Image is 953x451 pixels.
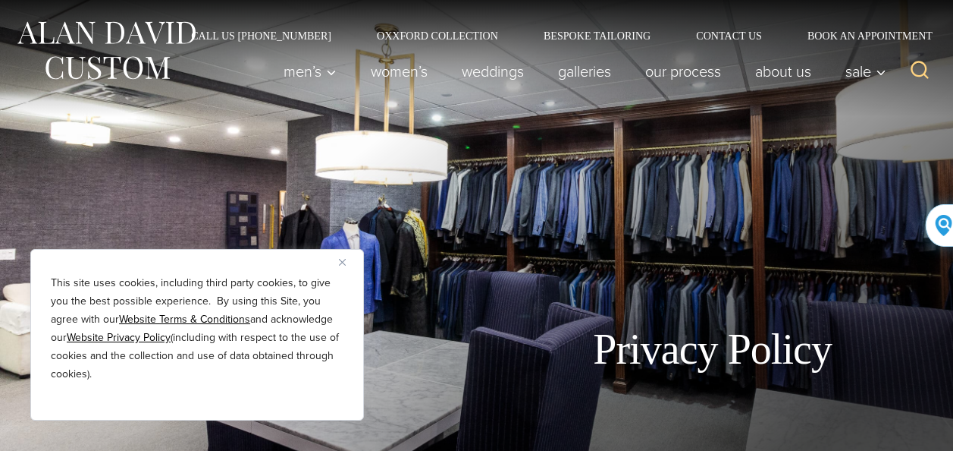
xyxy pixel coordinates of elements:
[168,30,938,41] nav: Secondary Navigation
[593,324,832,375] h1: Privacy Policy
[67,330,171,345] a: Website Privacy Policy
[845,64,886,79] span: Sale
[738,56,829,87] a: About Us
[284,64,337,79] span: Men’s
[901,53,938,90] button: View Search Form
[629,56,738,87] a: Our Process
[15,17,197,84] img: Alan David Custom
[168,30,354,41] a: Call Us [PHONE_NUMBER]
[673,30,785,41] a: Contact Us
[51,274,343,383] p: This site uses cookies, including third party cookies, to give you the best possible experience. ...
[354,30,521,41] a: Oxxford Collection
[339,253,357,271] button: Close
[521,30,673,41] a: Bespoke Tailoring
[541,56,629,87] a: Galleries
[267,56,895,87] nav: Primary Navigation
[119,311,250,327] a: Website Terms & Conditions
[445,56,541,87] a: weddings
[339,259,346,266] img: Close
[785,30,938,41] a: Book an Appointment
[354,56,445,87] a: Women’s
